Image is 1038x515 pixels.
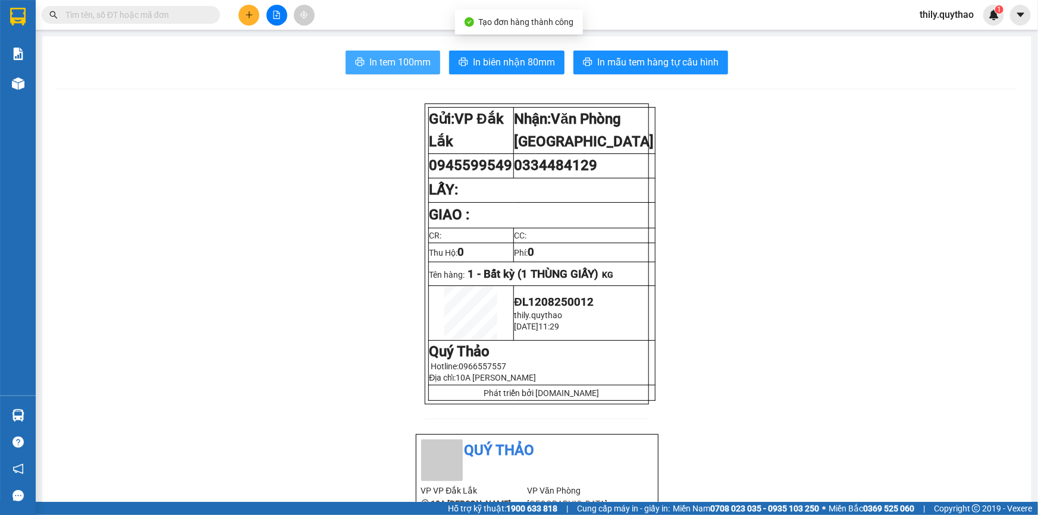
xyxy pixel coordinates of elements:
[456,373,537,382] span: 10A [PERSON_NAME]
[459,362,507,371] span: 0966557557
[49,11,58,19] span: search
[515,296,594,309] span: ĐL1208250012
[972,504,980,513] span: copyright
[506,504,557,513] strong: 1900 633 818
[597,55,719,70] span: In mẫu tem hàng tự cấu hình
[573,51,728,74] button: printerIn mẫu tem hàng tự cấu hình
[513,228,655,243] td: CC:
[710,504,819,513] strong: 0708 023 035 - 0935 103 250
[429,157,513,174] span: 0945599549
[266,5,287,26] button: file-add
[997,5,1001,14] span: 1
[428,385,655,401] td: Phát triển bởi [DOMAIN_NAME]
[421,484,528,497] li: VP VP Đắk Lắk
[429,343,490,360] strong: Quý Thảo
[473,55,555,70] span: In biên nhận 80mm
[272,11,281,19] span: file-add
[346,51,440,74] button: printerIn tem 100mm
[12,463,24,475] span: notification
[513,243,655,262] td: Phí:
[421,439,653,462] li: Quý Thảo
[528,246,535,259] span: 0
[515,111,654,150] span: Văn Phòng [GEOGRAPHIC_DATA]
[673,502,819,515] span: Miền Nam
[428,228,513,243] td: CR:
[923,502,925,515] span: |
[989,10,999,20] img: icon-new-feature
[12,490,24,501] span: message
[429,111,504,150] span: VP Đắk Lắk
[1010,5,1031,26] button: caret-down
[910,7,983,22] span: thily.quythao
[479,17,574,27] span: Tạo đơn hàng thành công
[429,268,654,281] p: Tên hàng:
[459,57,468,68] span: printer
[448,502,557,515] span: Hỗ trợ kỹ thuật:
[431,362,507,371] span: Hotline:
[294,5,315,26] button: aim
[539,322,560,331] span: 11:29
[468,268,599,281] span: 1 - Bất kỳ (1 THÙNG GIẤY)
[1015,10,1026,20] span: caret-down
[527,484,634,510] li: VP Văn Phòng [GEOGRAPHIC_DATA]
[12,77,24,90] img: warehouse-icon
[577,502,670,515] span: Cung cấp máy in - giấy in:
[65,8,206,21] input: Tìm tên, số ĐT hoặc mã đơn
[355,57,365,68] span: printer
[429,206,470,223] strong: GIAO :
[369,55,431,70] span: In tem 100mm
[429,181,459,198] strong: LẤY:
[566,502,568,515] span: |
[515,157,598,174] span: 0334484129
[995,5,1003,14] sup: 1
[449,51,565,74] button: printerIn biên nhận 80mm
[429,111,504,150] strong: Gửi:
[10,8,26,26] img: logo-vxr
[428,243,513,262] td: Thu Hộ:
[822,506,826,511] span: ⚪️
[239,5,259,26] button: plus
[515,111,654,150] strong: Nhận:
[515,322,539,331] span: [DATE]
[245,11,253,19] span: plus
[12,437,24,448] span: question-circle
[603,270,614,280] span: KG
[12,409,24,422] img: warehouse-icon
[421,500,429,508] span: environment
[583,57,592,68] span: printer
[300,11,308,19] span: aim
[863,504,914,513] strong: 0369 525 060
[515,310,563,320] span: thily.quythao
[829,502,914,515] span: Miền Bắc
[429,373,537,382] span: Địa chỉ:
[465,17,474,27] span: check-circle
[458,246,465,259] span: 0
[12,48,24,60] img: solution-icon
